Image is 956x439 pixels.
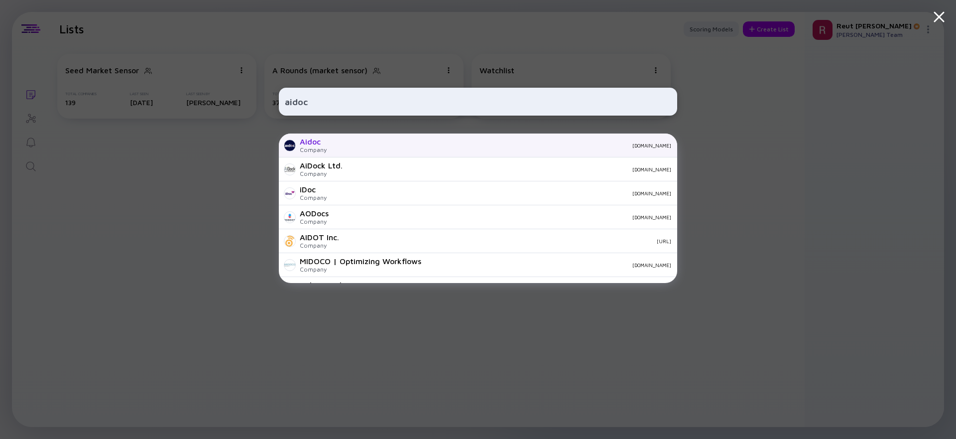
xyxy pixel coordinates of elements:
[429,262,671,268] div: [DOMAIN_NAME]
[300,146,327,153] div: Company
[300,185,327,194] div: iDoc
[335,190,671,196] div: [DOMAIN_NAME]
[300,194,327,201] div: Company
[300,281,350,290] div: Pidoco GmbH
[300,161,343,170] div: AiDock Ltd.
[285,93,671,111] input: Search Company or Investor...
[300,242,339,249] div: Company
[300,257,421,266] div: MIDOCO | Optimizing Workflows
[337,214,671,220] div: [DOMAIN_NAME]
[351,166,671,172] div: [DOMAIN_NAME]
[300,209,329,218] div: AODocs
[300,233,339,242] div: AIDOT Inc.
[300,137,327,146] div: Aidoc
[335,143,671,148] div: [DOMAIN_NAME]
[300,170,343,177] div: Company
[300,266,421,273] div: Company
[300,218,329,225] div: Company
[347,238,671,244] div: [URL]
